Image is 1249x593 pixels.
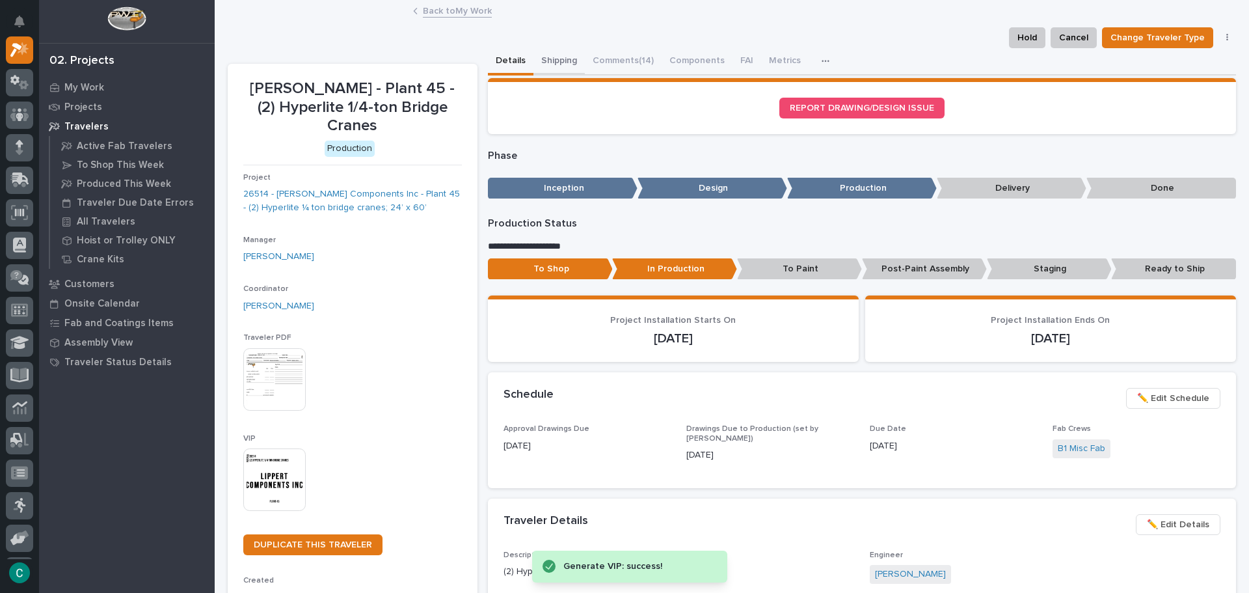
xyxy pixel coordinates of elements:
p: Projects [64,102,102,113]
p: Assembly View [64,337,133,349]
a: DUPLICATE THIS TRAVELER [243,534,383,555]
button: Components [662,48,732,76]
span: Change Traveler Type [1110,30,1205,46]
p: Ready to Ship [1111,258,1236,280]
button: Details [488,48,533,76]
button: ✏️ Edit Schedule [1126,388,1220,409]
a: Traveler Status Details [39,352,215,372]
a: Customers [39,274,215,294]
button: Shipping [533,48,585,76]
span: Coordinator [243,285,288,293]
p: Production [787,178,937,199]
button: Cancel [1051,27,1097,48]
button: users-avatar [6,559,33,586]
span: Due Date [870,425,906,433]
p: Traveler Status Details [64,357,172,368]
p: Design [638,178,787,199]
a: 26514 - [PERSON_NAME] Components Inc - Plant 45 - (2) Hyperlite ¼ ton bridge cranes; 24’ x 60’ [243,187,462,215]
p: Fab and Coatings Items [64,318,174,329]
p: [DATE] [504,331,843,346]
p: To Shop [488,258,613,280]
span: Traveler PDF [243,334,291,342]
p: All Travelers [77,216,135,228]
div: 02. Projects [49,54,114,68]
div: Notifications [16,16,33,36]
p: In Production [612,258,737,280]
a: Produced This Week [50,174,215,193]
p: Customers [64,279,114,290]
span: Fab Crews [1053,425,1091,433]
p: Done [1086,178,1236,199]
a: [PERSON_NAME] [243,299,314,313]
a: B1 Misc Fab [1058,442,1105,456]
a: Crane Kits [50,250,215,268]
button: Notifications [6,8,33,35]
a: Travelers [39,117,215,136]
p: (2) Hyperlite 1/4-ton Bridge Cranes [504,565,854,579]
p: Active Fab Travelers [77,141,172,152]
p: Production Status [488,217,1237,230]
img: Workspace Logo [107,7,146,31]
p: Travelers [64,121,109,133]
a: To Shop This Week [50,156,215,174]
a: Assembly View [39,333,215,352]
span: REPORT DRAWING/DESIGN ISSUE [790,103,934,113]
a: All Travelers [50,212,215,230]
h2: Schedule [504,388,554,402]
p: Onsite Calendar [64,298,140,310]
span: Hold [1017,30,1037,46]
p: Hoist or Trolley ONLY [77,235,176,247]
span: Approval Drawings Due [504,425,589,433]
a: Traveler Due Date Errors [50,193,215,212]
a: Active Fab Travelers [50,137,215,155]
a: Onsite Calendar [39,294,215,313]
p: Staging [987,258,1112,280]
a: REPORT DRAWING/DESIGN ISSUE [779,98,945,118]
button: Comments (14) [585,48,662,76]
span: Created [243,577,274,585]
span: Manager [243,236,276,244]
div: Generate VIP: success! [563,559,701,575]
button: Metrics [761,48,809,76]
button: ✏️ Edit Details [1136,514,1220,535]
p: Traveler Due Date Errors [77,197,194,209]
p: My Work [64,82,104,94]
p: Delivery [937,178,1086,199]
button: Change Traveler Type [1102,27,1213,48]
a: My Work [39,77,215,97]
a: [PERSON_NAME] [243,250,314,264]
a: Fab and Coatings Items [39,313,215,333]
div: Production [325,141,375,157]
a: Projects [39,97,215,117]
p: [DATE] [870,439,1038,453]
p: Produced This Week [77,178,171,190]
h2: Traveler Details [504,514,588,529]
span: Cancel [1059,30,1088,46]
span: Project [243,174,271,182]
span: Drawings Due to Production (set by [PERSON_NAME]) [686,425,818,442]
p: Phase [488,150,1237,162]
p: [DATE] [881,331,1220,346]
span: ✏️ Edit Details [1147,517,1209,532]
p: To Shop This Week [77,159,164,171]
span: Description [504,551,546,559]
span: DUPLICATE THIS TRAVELER [254,540,372,549]
p: [DATE] [686,448,854,462]
p: Inception [488,178,638,199]
a: Back toMy Work [423,3,492,18]
span: VIP [243,435,256,443]
button: Hold [1009,27,1045,48]
span: Project Installation Ends On [991,316,1110,325]
p: [PERSON_NAME] - Plant 45 - (2) Hyperlite 1/4-ton Bridge Cranes [243,79,462,135]
span: Project Installation Starts On [610,316,736,325]
button: FAI [732,48,761,76]
a: Hoist or Trolley ONLY [50,231,215,249]
p: [DATE] [504,439,671,453]
p: Post-Paint Assembly [862,258,987,280]
span: Engineer [870,551,903,559]
a: [PERSON_NAME] [875,568,946,581]
p: Crane Kits [77,254,124,266]
p: To Paint [737,258,862,280]
span: ✏️ Edit Schedule [1137,391,1209,406]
